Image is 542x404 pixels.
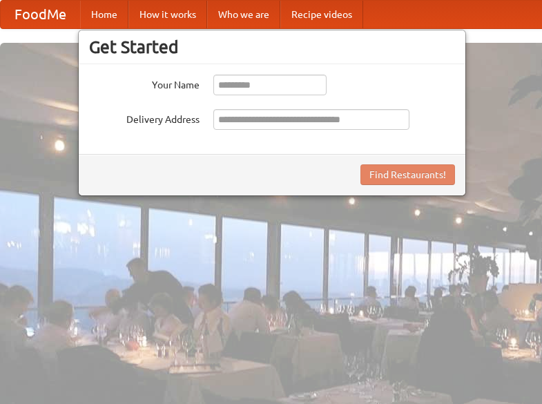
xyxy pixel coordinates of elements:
[89,109,200,126] label: Delivery Address
[89,37,455,57] h3: Get Started
[1,1,80,28] a: FoodMe
[89,75,200,92] label: Your Name
[80,1,128,28] a: Home
[207,1,280,28] a: Who we are
[360,164,455,185] button: Find Restaurants!
[280,1,363,28] a: Recipe videos
[128,1,207,28] a: How it works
